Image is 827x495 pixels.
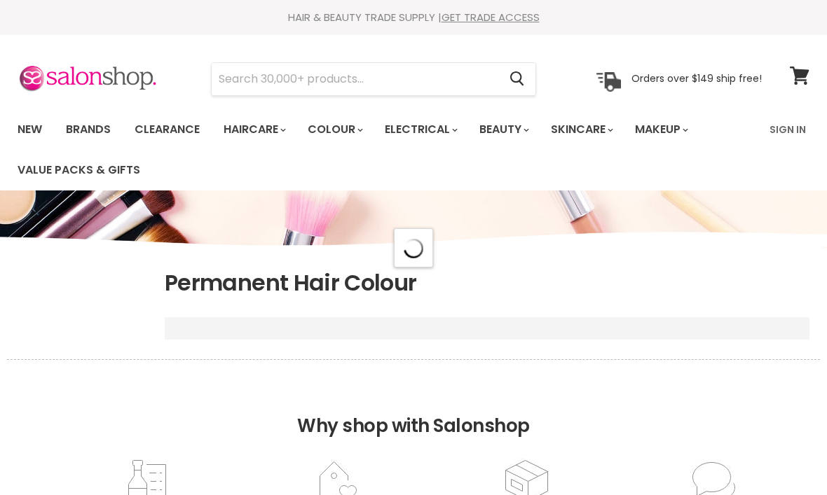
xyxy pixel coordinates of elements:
[540,115,622,144] a: Skincare
[211,62,536,96] form: Product
[213,115,294,144] a: Haircare
[124,115,210,144] a: Clearance
[761,115,814,144] a: Sign In
[498,63,535,95] button: Search
[469,115,538,144] a: Beauty
[631,72,762,85] p: Orders over $149 ship free!
[374,115,466,144] a: Electrical
[165,268,809,298] h1: Permanent Hair Colour
[7,109,761,190] ul: Main menu
[442,10,540,25] a: GET TRADE ACCESS
[7,359,820,458] h2: Why shop with Salonshop
[7,115,53,144] a: New
[297,115,371,144] a: Colour
[624,115,697,144] a: Makeup
[212,63,498,95] input: Search
[7,155,151,185] a: Value Packs & Gifts
[55,115,121,144] a: Brands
